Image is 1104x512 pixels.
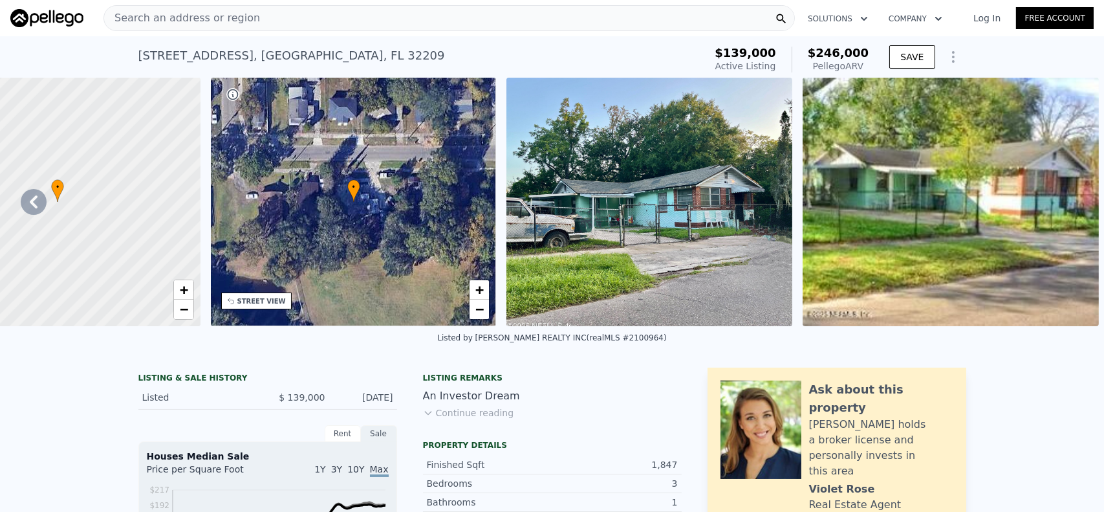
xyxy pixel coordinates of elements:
[347,179,360,202] div: •
[179,301,188,317] span: −
[715,61,776,71] span: Active Listing
[889,45,935,69] button: SAVE
[237,296,286,306] div: STREET VIEW
[470,280,489,300] a: Zoom in
[138,373,397,386] div: LISTING & SALE HISTORY
[10,9,83,27] img: Pellego
[279,392,325,403] span: $ 139,000
[475,282,484,298] span: +
[138,47,445,65] div: [STREET_ADDRESS] , [GEOGRAPHIC_DATA] , FL 32209
[797,7,878,30] button: Solutions
[51,181,64,193] span: •
[174,300,193,319] a: Zoom out
[437,333,666,342] div: Listed by [PERSON_NAME] REALTY INC (realMLS #2100964)
[142,391,257,404] div: Listed
[809,482,875,497] div: Violet Rose
[147,450,389,463] div: Houses Median Sale
[174,280,193,300] a: Zoom in
[809,381,953,417] div: Ask about this property
[552,496,678,509] div: 1
[809,417,953,479] div: [PERSON_NAME] holds a broker license and personally invests in this area
[331,464,342,474] span: 3Y
[423,388,682,404] div: An Investor Dream
[51,179,64,202] div: •
[552,458,678,471] div: 1,847
[179,282,188,298] span: +
[423,440,682,451] div: Property details
[552,477,678,490] div: 3
[808,46,869,60] span: $246,000
[149,501,169,510] tspan: $192
[149,485,169,495] tspan: $217
[423,406,514,419] button: Continue reading
[370,464,389,477] span: Max
[147,463,268,484] div: Price per Square Foot
[506,78,792,326] img: Sale: 167281500 Parcel: 34087720
[104,10,260,26] span: Search an address or region
[314,464,325,474] span: 1Y
[427,458,552,471] div: Finished Sqft
[423,373,682,383] div: Listing remarks
[475,301,484,317] span: −
[940,44,966,70] button: Show Options
[427,477,552,490] div: Bedrooms
[878,7,953,30] button: Company
[715,46,776,60] span: $139,000
[958,12,1016,25] a: Log In
[808,60,869,72] div: Pellego ARV
[325,425,361,442] div: Rent
[347,181,360,193] span: •
[336,391,393,404] div: [DATE]
[347,464,364,474] span: 10Y
[470,300,489,319] a: Zoom out
[427,496,552,509] div: Bathrooms
[361,425,397,442] div: Sale
[1016,7,1094,29] a: Free Account
[803,78,1099,326] img: Sale: 167281500 Parcel: 34087720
